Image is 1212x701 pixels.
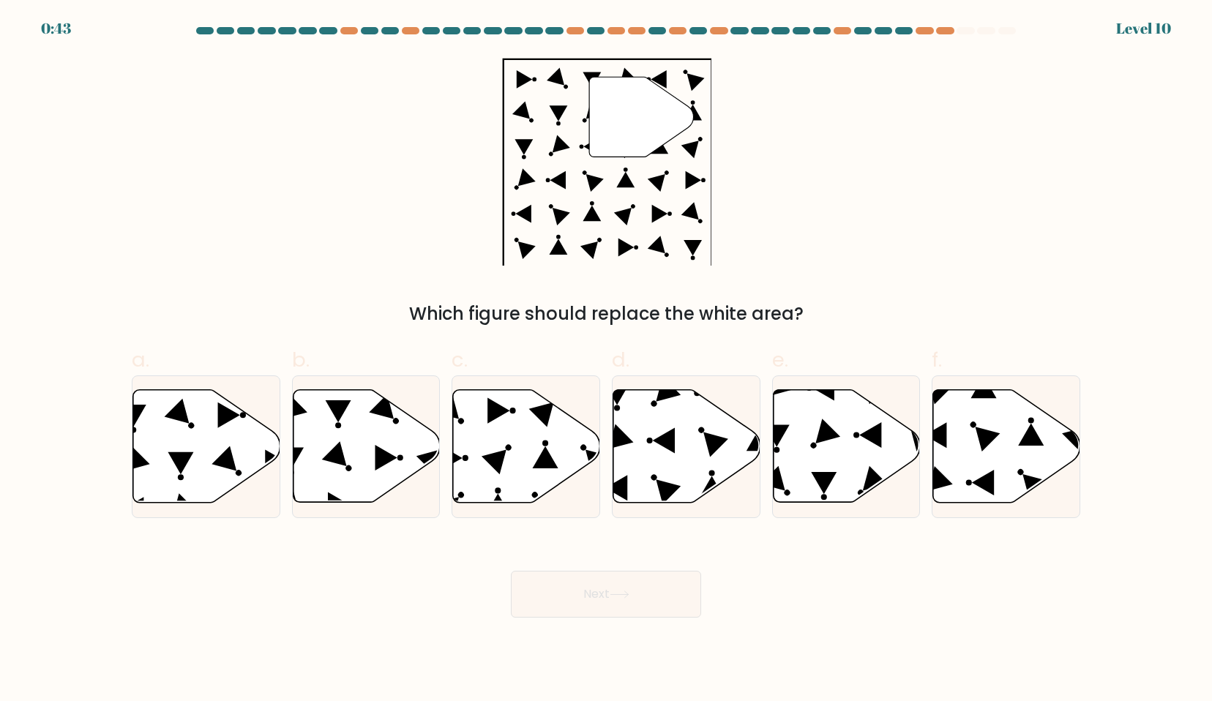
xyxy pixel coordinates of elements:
span: c. [452,345,468,374]
span: a. [132,345,149,374]
div: 0:43 [41,18,71,40]
span: e. [772,345,788,374]
span: f. [932,345,942,374]
g: " [590,77,695,157]
div: Which figure should replace the white area? [141,301,1071,327]
span: b. [292,345,310,374]
button: Next [511,571,701,618]
span: d. [612,345,629,374]
div: Level 10 [1116,18,1171,40]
